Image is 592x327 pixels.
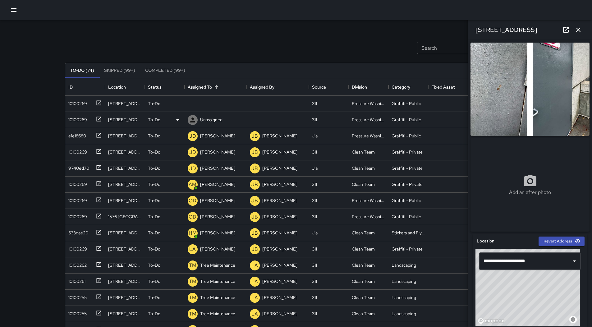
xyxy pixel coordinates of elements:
div: Clean Team [352,165,375,171]
div: Pressure Washing [352,100,385,107]
div: Graffiti - Public [392,100,421,107]
div: Jia [312,165,318,171]
p: JB [251,229,258,237]
div: Landscaping [392,294,416,301]
div: 10100269 [66,179,87,187]
div: 311 [312,117,317,123]
p: Tree Maintenance [200,278,235,284]
p: [PERSON_NAME] [200,197,235,204]
div: 311 [312,100,317,107]
p: TM [189,262,196,269]
div: Jia [312,230,318,236]
p: [PERSON_NAME] [262,149,297,155]
div: 55 Oak Street [108,246,142,252]
div: 311 [312,294,317,301]
p: JD [189,132,196,140]
div: 311 [312,262,317,268]
div: ID [68,78,73,96]
p: [PERSON_NAME] [262,278,297,284]
p: [PERSON_NAME] [200,165,235,171]
p: LA [251,262,258,269]
div: 98 Franklin Street [108,278,142,284]
p: HM [189,229,197,237]
div: Clean Team [352,230,375,236]
div: Clean Team [352,311,375,317]
div: Landscaping [392,262,416,268]
div: 18 10th Street [108,262,142,268]
p: [PERSON_NAME] [200,181,235,187]
p: JB [251,132,258,140]
p: [PERSON_NAME] [262,165,297,171]
p: TM [189,278,196,285]
p: To-Do [148,294,160,301]
p: [PERSON_NAME] [262,262,297,268]
div: Jia [312,133,318,139]
div: 10100261 [66,276,85,284]
div: 311 [312,181,317,187]
div: 9740ed70 [66,163,89,171]
p: [PERSON_NAME] [200,149,235,155]
p: To-Do [148,197,160,204]
div: 10100269 [66,114,87,123]
p: JB [251,149,258,156]
div: 311 [312,278,317,284]
div: 10100269 [66,146,87,155]
div: 10100255 [66,308,87,317]
p: To-Do [148,133,160,139]
p: Tree Maintenance [200,294,235,301]
div: Graffiti - Public [392,117,421,123]
div: 1576 Market Street [108,214,142,220]
p: [PERSON_NAME] [200,246,235,252]
div: 10100269 [66,195,87,204]
div: 10100255 [66,292,87,301]
button: Skipped (99+) [99,63,140,78]
p: [PERSON_NAME] [262,311,297,317]
p: Tree Maintenance [200,262,235,268]
div: Clean Team [352,294,375,301]
div: Graffiti - Public [392,197,421,204]
div: Fixed Asset [431,78,455,96]
div: Clean Team [352,262,375,268]
div: 179 Oak Street [108,197,142,204]
div: Assigned By [250,78,274,96]
p: To-Do [148,149,160,155]
div: 679 Golden Gate Avenue [108,181,142,187]
div: Clean Team [352,278,375,284]
p: LA [251,278,258,285]
p: To-Do [148,117,160,123]
div: Pressure Washing [352,214,385,220]
div: Graffiti - Private [392,246,423,252]
p: JD [189,165,196,172]
p: JD [189,149,196,156]
div: 10100269 [66,243,87,252]
p: [PERSON_NAME] [200,214,235,220]
p: JB [251,181,258,188]
div: Stickers and Flyers [392,230,425,236]
div: 400 Van Ness Avenue [108,100,142,107]
p: [PERSON_NAME] [262,294,297,301]
div: Pressure Washing [352,133,385,139]
div: e1e18680 [66,130,86,139]
div: 1135 Van Ness Avenue [108,149,142,155]
div: 1639 Market Street [108,165,142,171]
p: [PERSON_NAME] [262,214,297,220]
div: ID [65,78,105,96]
button: To-Do (74) [65,63,99,78]
p: OD [189,197,196,205]
p: To-Do [148,311,160,317]
div: 311 [312,149,317,155]
p: To-Do [148,262,160,268]
div: Assigned To [188,78,212,96]
p: JB [251,197,258,205]
p: Unassigned [200,117,223,123]
div: Source [309,78,349,96]
div: Graffiti - Private [392,149,423,155]
p: AM [189,181,196,188]
div: Status [145,78,185,96]
p: TM [189,310,196,318]
p: JB [251,213,258,221]
div: Location [108,78,126,96]
div: Category [392,78,410,96]
div: Pressure Washing [352,117,385,123]
div: Division [349,78,388,96]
